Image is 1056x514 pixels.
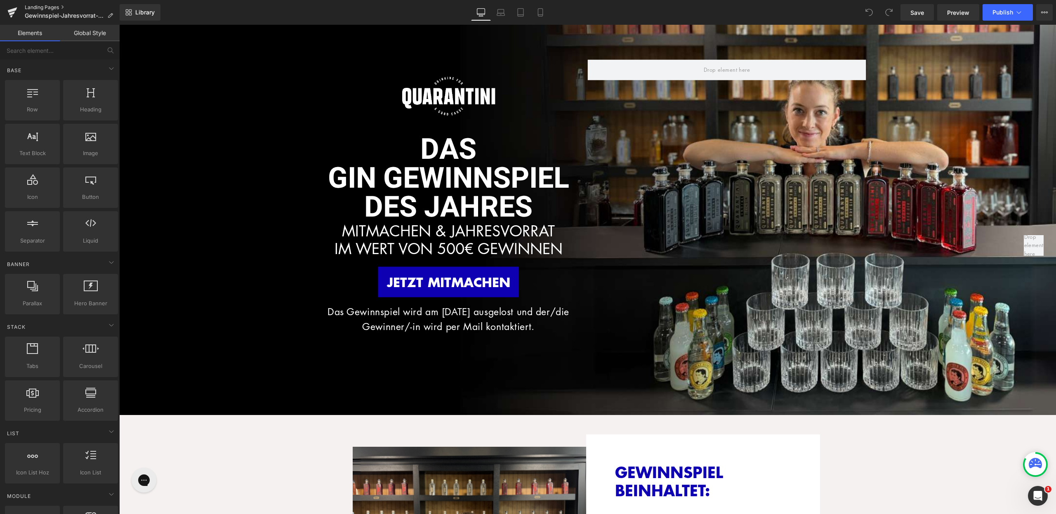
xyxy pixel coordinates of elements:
span: Carousel [66,362,115,370]
button: Redo [881,4,897,21]
a: Desktop [471,4,491,21]
span: 1 [1045,486,1051,493]
span: Base [6,66,22,74]
a: Laptop [491,4,511,21]
a: Tablet [511,4,530,21]
span: Tabs [7,362,57,370]
span: Pricing [7,406,57,414]
span: Library [135,9,155,16]
iframe: Intercom live chat [1028,486,1048,506]
span: Module [6,492,32,500]
p: Das Gewinnspiel wird am [DATE] ausgelost und der/die Gewinner/-in wird per Mail kontaktiert. [190,279,469,310]
span: Button [66,193,115,201]
span: Accordion [66,406,115,414]
button: Publish [983,4,1033,21]
span: Liquid [66,236,115,245]
span: Hero Banner [66,299,115,308]
a: JETZT MITMACHEN [259,242,400,272]
a: New Library [120,4,160,21]
a: Mobile [530,4,550,21]
span: Parallax [7,299,57,308]
span: Image [66,149,115,158]
span: Heading [66,105,115,114]
iframe: Gorgias live chat messenger [8,440,41,471]
span: Publish [992,9,1013,16]
a: Global Style [60,25,120,41]
font: GIN GEWINNSPIEL [209,133,450,175]
span: Row [7,105,57,114]
a: Landing Pages [25,4,120,11]
font: dAS [301,104,357,146]
span: Save [910,8,924,17]
font: DES JAHRES [245,162,413,204]
span: Text Block [7,149,57,158]
span: Gewinnspiel-Jahresvorrat-Quarantini-Gin-bk [25,12,104,19]
font: MITMACHEN & JAHRESVORRAT [223,196,436,216]
span: Separator [7,236,57,245]
b: GEWINNSPIEL [496,436,604,458]
span: JETZT MITMACHEN [268,248,391,266]
span: List [6,429,20,437]
button: More [1036,4,1053,21]
span: Banner [6,260,31,268]
span: Icon List [66,468,115,477]
font: IM WERT VON 500€ GEWINNEN [215,214,443,234]
span: Stack [6,323,26,331]
span: Icon [7,193,57,201]
b: BEINHALTET: [496,454,591,476]
span: Icon List Hoz [7,468,57,477]
button: Undo [861,4,877,21]
a: Preview [937,4,979,21]
span: Preview [947,8,969,17]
